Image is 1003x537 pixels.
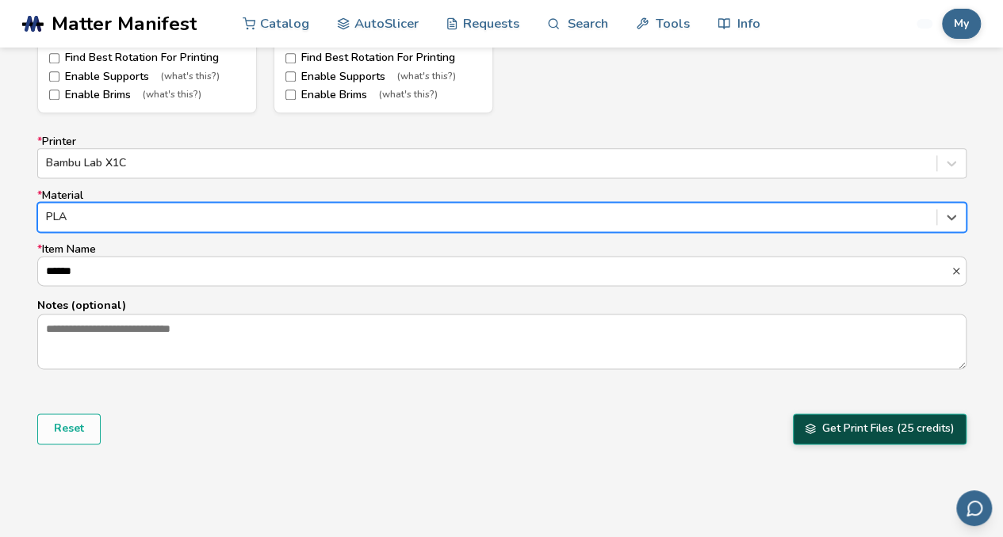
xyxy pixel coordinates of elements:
[956,490,992,526] button: Send feedback via email
[38,257,951,285] input: *Item Name
[285,70,481,83] label: Enable Supports
[942,9,981,39] button: My
[37,135,967,178] label: Printer
[143,89,201,101] span: (what's this?)
[37,189,967,232] label: Material
[52,13,197,35] span: Matter Manifest
[37,243,967,286] label: Item Name
[49,89,245,101] label: Enable Brims
[49,70,245,83] label: Enable Supports
[49,89,59,100] input: Enable Brims(what's this?)
[951,265,966,276] button: *Item Name
[285,89,296,100] input: Enable Brims(what's this?)
[37,413,101,444] button: Reset
[37,297,967,314] p: Notes (optional)
[49,53,59,63] input: Find Best Rotation For Printing
[285,89,481,101] label: Enable Brims
[285,51,481,64] label: Find Best Rotation For Printing
[161,71,220,82] span: (what's this?)
[49,51,245,64] label: Find Best Rotation For Printing
[285,53,296,63] input: Find Best Rotation For Printing
[379,89,438,101] span: (what's this?)
[793,413,967,444] button: Get Print Files (25 credits)
[285,71,296,82] input: Enable Supports(what's this?)
[38,314,966,368] textarea: Notes (optional)
[49,71,59,82] input: Enable Supports(what's this?)
[397,71,456,82] span: (what's this?)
